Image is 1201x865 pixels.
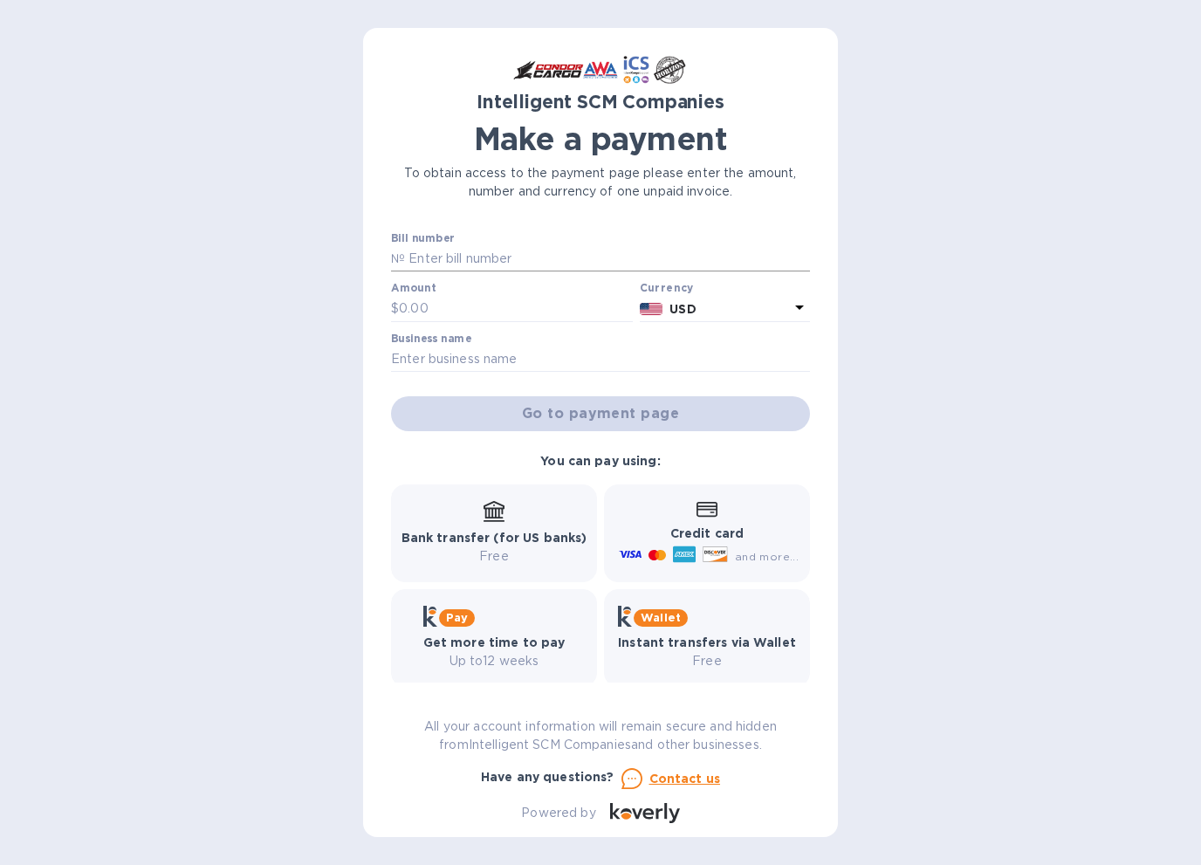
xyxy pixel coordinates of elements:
[446,611,468,624] b: Pay
[391,284,436,294] label: Amount
[423,635,566,649] b: Get more time to pay
[618,652,796,670] p: Free
[391,333,471,344] label: Business name
[669,302,696,316] b: USD
[391,299,399,318] p: $
[640,303,663,315] img: USD
[391,233,454,244] label: Bill number
[618,635,796,649] b: Instant transfers via Wallet
[391,120,810,157] h1: Make a payment
[401,531,587,545] b: Bank transfer (for US banks)
[540,454,660,468] b: You can pay using:
[423,652,566,670] p: Up to 12 weeks
[405,246,810,272] input: Enter bill number
[641,611,681,624] b: Wallet
[670,526,744,540] b: Credit card
[735,550,799,563] span: and more...
[391,250,405,268] p: №
[477,91,724,113] b: Intelligent SCM Companies
[401,547,587,566] p: Free
[481,770,614,784] b: Have any questions?
[640,281,694,294] b: Currency
[521,804,595,822] p: Powered by
[391,347,810,373] input: Enter business name
[391,717,810,754] p: All your account information will remain secure and hidden from Intelligent SCM Companies and oth...
[399,296,633,322] input: 0.00
[391,164,810,201] p: To obtain access to the payment page please enter the amount, number and currency of one unpaid i...
[649,772,721,786] u: Contact us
